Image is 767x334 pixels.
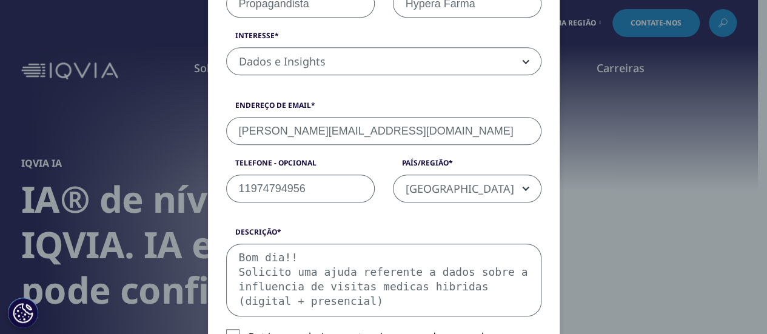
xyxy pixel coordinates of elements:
font: Endereço de email [235,100,311,110]
span: Dados e Insights [226,47,541,75]
font: [GEOGRAPHIC_DATA] [406,181,514,196]
span: Brasil [394,175,541,203]
font: Interesse [235,30,275,41]
font: Telefone - Opcional [235,158,317,168]
span: Dados e Insights [227,48,541,76]
font: País/Região [402,158,449,168]
button: Definições de cookies [8,298,38,328]
font: Descrição [235,227,277,237]
span: Brasil [393,175,541,202]
font: Dados e Insights [239,54,326,68]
